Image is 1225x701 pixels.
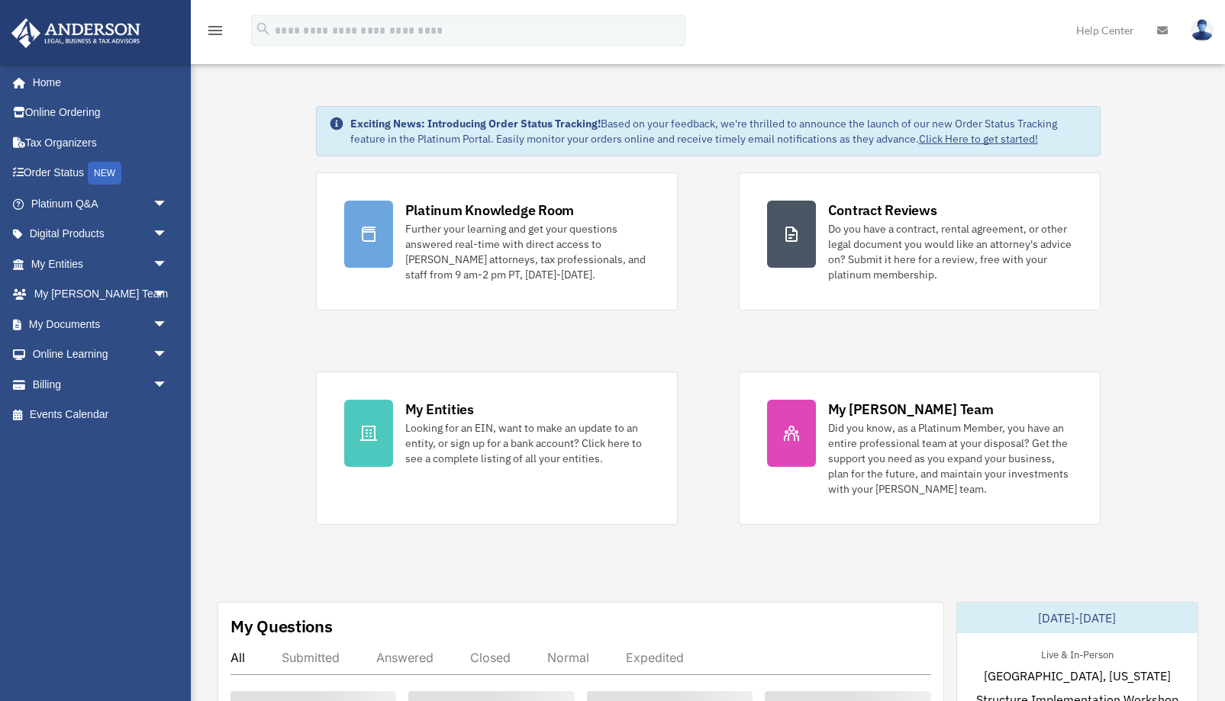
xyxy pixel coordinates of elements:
[11,188,191,219] a: Platinum Q&Aarrow_drop_down
[11,400,191,430] a: Events Calendar
[828,221,1072,282] div: Do you have a contract, rental agreement, or other legal document you would like an attorney's ad...
[547,650,589,665] div: Normal
[405,420,650,466] div: Looking for an EIN, want to make an update to an entity, or sign up for a bank account? Click her...
[828,400,994,419] div: My [PERSON_NAME] Team
[739,371,1101,525] a: My [PERSON_NAME] Team Did you know, as a Platinum Member, you have an entire professional team at...
[11,249,191,279] a: My Entitiesarrow_drop_down
[153,249,183,280] span: arrow_drop_down
[153,369,183,400] span: arrow_drop_down
[153,339,183,371] span: arrow_drop_down
[88,162,121,185] div: NEW
[255,21,272,37] i: search
[11,67,183,98] a: Home
[316,371,678,525] a: My Entities Looking for an EIN, want to make an update to an entity, or sign up for a bank accoun...
[350,117,601,130] strong: Exciting News: Introducing Order Status Tracking!
[11,158,191,189] a: Order StatusNEW
[206,27,224,40] a: menu
[153,279,183,310] span: arrow_drop_down
[282,650,340,665] div: Submitted
[984,667,1171,685] span: [GEOGRAPHIC_DATA], [US_STATE]
[230,650,245,665] div: All
[739,172,1101,310] a: Contract Reviews Do you have a contract, rental agreement, or other legal document you would like...
[230,615,333,638] div: My Questions
[11,127,191,158] a: Tax Organizers
[11,98,191,128] a: Online Ordering
[470,650,511,665] div: Closed
[828,420,1072,497] div: Did you know, as a Platinum Member, you have an entire professional team at your disposal? Get th...
[11,369,191,400] a: Billingarrow_drop_down
[1191,19,1214,41] img: User Pic
[350,116,1088,146] div: Based on your feedback, we're thrilled to announce the launch of our new Order Status Tracking fe...
[957,603,1198,633] div: [DATE]-[DATE]
[626,650,684,665] div: Expedited
[919,132,1038,146] a: Click Here to get started!
[1029,645,1126,661] div: Live & In-Person
[405,201,575,220] div: Platinum Knowledge Room
[11,339,191,370] a: Online Learningarrow_drop_down
[153,219,183,250] span: arrow_drop_down
[11,279,191,310] a: My [PERSON_NAME] Teamarrow_drop_down
[153,309,183,340] span: arrow_drop_down
[153,188,183,220] span: arrow_drop_down
[206,21,224,40] i: menu
[405,221,650,282] div: Further your learning and get your questions answered real-time with direct access to [PERSON_NAM...
[11,309,191,339] a: My Documentsarrow_drop_down
[7,18,145,48] img: Anderson Advisors Platinum Portal
[376,650,434,665] div: Answered
[11,219,191,249] a: Digital Productsarrow_drop_down
[405,400,474,419] div: My Entities
[316,172,678,310] a: Platinum Knowledge Room Further your learning and get your questions answered real-time with dire...
[828,201,937,220] div: Contract Reviews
